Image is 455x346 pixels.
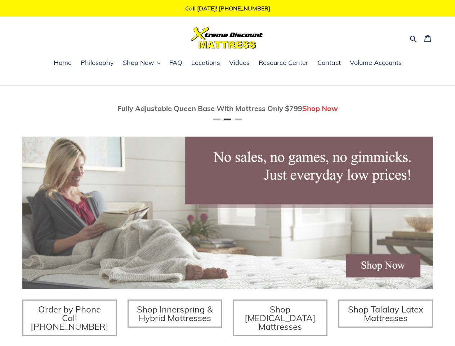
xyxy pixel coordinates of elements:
span: Shop Now [123,58,154,67]
span: Philosophy [81,58,114,67]
span: Videos [229,58,250,67]
span: Contact [317,58,341,67]
a: Locations [188,58,224,68]
span: Shop Now [302,104,338,113]
button: Page 2 [224,119,231,120]
a: FAQ [166,58,186,68]
a: Contact [314,58,344,68]
button: Shop Now [119,58,164,68]
button: Page 3 [235,119,242,120]
a: Shop [MEDICAL_DATA] Mattresses [233,300,328,336]
span: Volume Accounts [350,58,402,67]
a: Resource Center [255,58,312,68]
a: Order by Phone Call [PHONE_NUMBER] [22,300,117,336]
a: Philosophy [77,58,117,68]
span: Locations [191,58,220,67]
span: Shop Innerspring & Hybrid Mattresses [137,304,213,323]
img: Xtreme Discount Mattress [191,27,263,49]
span: Home [54,58,72,67]
span: Order by Phone Call [PHONE_NUMBER] [31,304,108,332]
span: Resource Center [259,58,308,67]
button: Page 1 [213,119,220,120]
a: Volume Accounts [346,58,405,68]
span: Shop Talalay Latex Mattresses [348,304,423,323]
a: Videos [226,58,253,68]
a: Shop Innerspring & Hybrid Mattresses [128,300,222,328]
img: herobannermay2022-1652879215306_1200x.jpg [22,137,433,289]
a: Shop Talalay Latex Mattresses [338,300,433,328]
a: Home [50,58,75,68]
span: Fully Adjustable Queen Base With Mattress Only $799 [117,104,302,113]
span: FAQ [169,58,182,67]
span: Shop [MEDICAL_DATA] Mattresses [245,304,316,332]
